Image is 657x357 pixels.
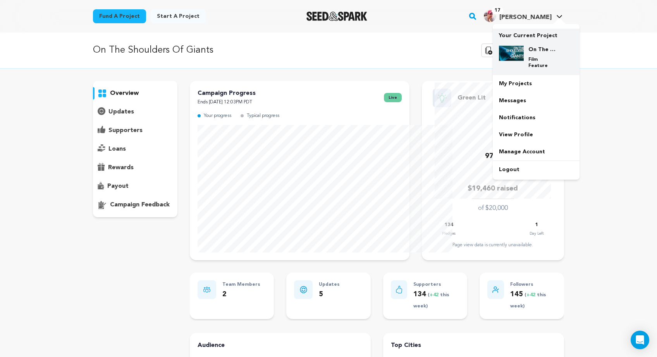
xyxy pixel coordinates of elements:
[530,230,543,237] p: Day Left
[499,29,573,39] p: Your Current Project
[535,221,538,230] p: 1
[108,144,126,154] p: loans
[204,112,231,120] p: Your progress
[484,10,552,22] div: Scott D.'s Profile
[430,293,440,297] span: +42
[510,293,546,309] span: ( this week)
[110,200,170,209] p: campaign feedback
[499,29,573,75] a: Your Current Project On The Shoulders Of Giants Film Feature
[198,341,363,350] h4: Audience
[482,8,564,24] span: Scott D.'s Profile
[93,199,177,211] button: campaign feedback
[493,109,580,126] a: Notifications
[493,75,580,92] a: My Projects
[484,10,496,22] img: 73bbabdc3393ef94.png
[430,242,556,248] div: Page view data is currently unavailable.
[510,289,556,311] p: 145
[198,98,256,107] p: Ends [DATE] 12:03PM PDT
[413,280,459,289] p: Supporters
[222,280,260,289] p: Team Members
[493,161,580,178] a: Logout
[247,112,279,120] p: Typical progress
[492,7,503,14] span: 17
[631,331,649,349] div: Open Intercom Messenger
[528,57,556,69] p: Film Feature
[93,143,177,155] button: loans
[93,9,146,23] a: Fund a project
[306,12,367,21] img: Seed&Spark Logo Dark Mode
[493,92,580,109] a: Messages
[528,46,556,53] h4: On The Shoulders Of Giants
[319,289,340,300] p: 5
[93,106,177,118] button: updates
[482,8,564,22] a: Scott D.'s Profile
[413,289,459,311] p: 134
[93,161,177,174] button: rewards
[110,89,139,98] p: overview
[93,43,213,57] p: On The Shoulders Of Giants
[222,289,260,300] p: 2
[108,126,143,135] p: supporters
[499,46,524,61] img: b9fb2803be207890.jpg
[93,180,177,192] button: payout
[93,124,177,137] button: supporters
[526,293,537,297] span: +42
[384,93,402,102] span: live
[319,280,340,289] p: Updates
[493,126,580,143] a: View Profile
[499,14,552,21] span: [PERSON_NAME]
[198,89,256,98] p: Campaign Progress
[493,143,580,160] a: Manage Account
[391,341,556,350] h4: Top Cities
[151,9,206,23] a: Start a project
[108,163,134,172] p: rewards
[485,151,500,162] p: 97%
[510,280,556,289] p: Followers
[108,107,134,117] p: updates
[478,204,508,213] p: of $20,000
[306,12,367,21] a: Seed&Spark Homepage
[93,87,177,100] button: overview
[107,182,129,191] p: payout
[413,293,449,309] span: ( this week)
